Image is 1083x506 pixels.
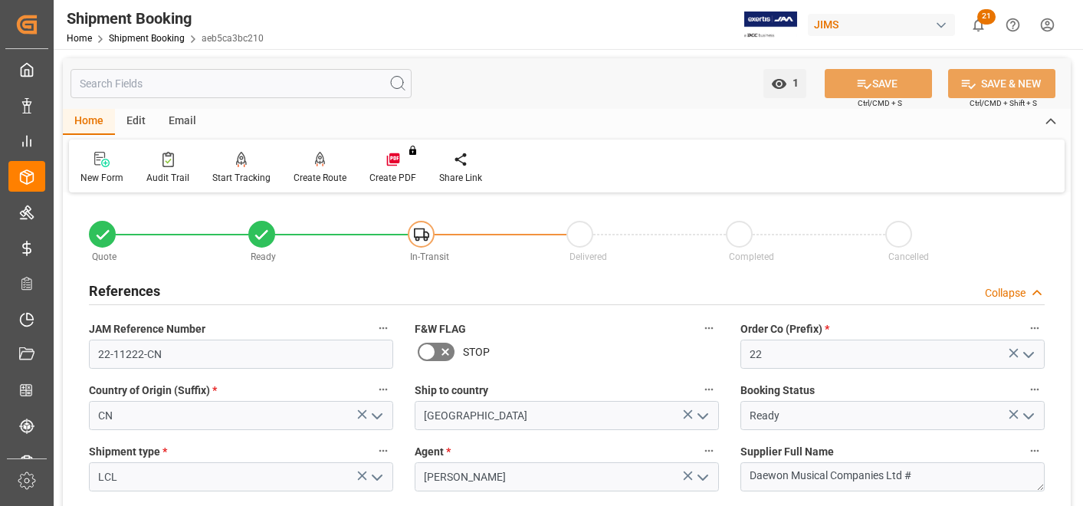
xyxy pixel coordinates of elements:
span: In-Transit [410,251,449,262]
span: Quote [92,251,117,262]
button: Supplier Full Name [1025,441,1045,461]
button: SAVE [825,69,932,98]
div: Start Tracking [212,171,271,185]
div: New Form [80,171,123,185]
span: Order Co (Prefix) [740,321,829,337]
textarea: Daewon Musical Companies Ltd # [740,462,1045,491]
button: JIMS [808,10,961,39]
button: open menu [763,69,806,98]
span: Supplier Full Name [740,444,834,460]
button: Ship to country [699,379,719,399]
button: open menu [1016,404,1039,428]
input: Type to search/select [89,401,393,430]
div: Home [63,109,115,135]
button: Agent * [699,441,719,461]
div: JIMS [808,14,955,36]
span: Delivered [569,251,607,262]
span: 1 [787,77,799,89]
span: F&W FLAG [415,321,466,337]
span: STOP [463,344,490,360]
input: Search Fields [71,69,412,98]
button: open menu [365,465,388,489]
button: Booking Status [1025,379,1045,399]
h2: References [89,281,160,301]
button: Country of Origin (Suffix) * [373,379,393,399]
div: Edit [115,109,157,135]
span: 21 [977,9,996,25]
img: Exertis%20JAM%20-%20Email%20Logo.jpg_1722504956.jpg [744,11,797,38]
span: Shipment type [89,444,167,460]
div: Audit Trail [146,171,189,185]
span: Ctrl/CMD + Shift + S [970,97,1037,109]
button: SAVE & NEW [948,69,1055,98]
button: show 21 new notifications [961,8,996,42]
button: open menu [1016,343,1039,366]
button: open menu [365,404,388,428]
span: Booking Status [740,383,815,399]
span: Completed [729,251,774,262]
a: Home [67,33,92,44]
button: F&W FLAG [699,318,719,338]
button: Shipment type * [373,441,393,461]
button: JAM Reference Number [373,318,393,338]
span: Ctrl/CMD + S [858,97,902,109]
span: Agent [415,444,451,460]
button: open menu [691,404,714,428]
button: Help Center [996,8,1030,42]
button: open menu [691,465,714,489]
a: Shipment Booking [109,33,185,44]
span: Ready [251,251,276,262]
div: Collapse [985,285,1026,301]
span: Cancelled [888,251,929,262]
span: JAM Reference Number [89,321,205,337]
div: Share Link [439,171,482,185]
div: Shipment Booking [67,7,264,30]
span: Ship to country [415,383,488,399]
div: Email [157,109,208,135]
div: Create Route [294,171,346,185]
span: Country of Origin (Suffix) [89,383,217,399]
button: Order Co (Prefix) * [1025,318,1045,338]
